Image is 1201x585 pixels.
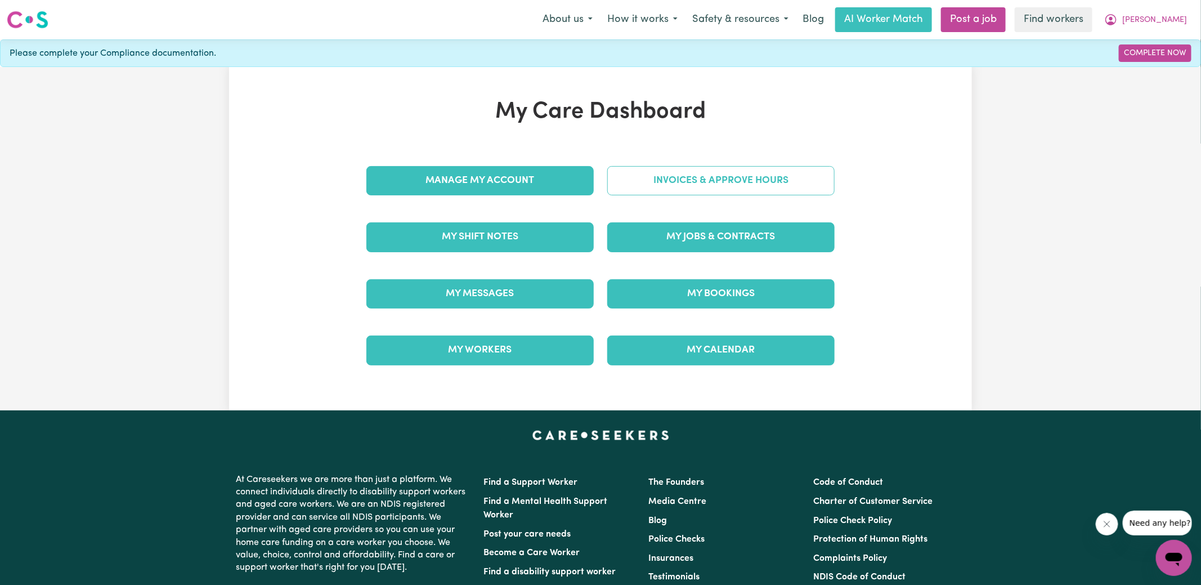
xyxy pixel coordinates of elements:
a: My Jobs & Contracts [607,222,835,252]
a: The Founders [648,478,704,487]
a: Charter of Customer Service [814,497,933,506]
a: My Shift Notes [366,222,594,252]
a: Find a Support Worker [483,478,577,487]
a: Testimonials [648,573,700,582]
a: Insurances [648,554,693,563]
a: Media Centre [648,497,706,506]
iframe: Close message [1096,513,1118,535]
a: My Bookings [607,279,835,309]
button: How it works [600,8,685,32]
button: About us [535,8,600,32]
iframe: Message from company [1123,511,1192,535]
a: Police Checks [648,535,705,544]
a: Careseekers logo [7,7,48,33]
a: Become a Care Worker [483,548,580,557]
a: Post a job [941,7,1006,32]
a: Police Check Policy [814,516,893,525]
button: My Account [1097,8,1194,32]
a: Blog [648,516,667,525]
a: Complaints Policy [814,554,888,563]
a: Post your care needs [483,530,571,539]
a: Find a Mental Health Support Worker [483,497,607,520]
span: [PERSON_NAME] [1122,14,1187,26]
a: Careseekers home page [532,431,669,440]
iframe: Button to launch messaging window [1156,540,1192,576]
a: Invoices & Approve Hours [607,166,835,195]
p: At Careseekers we are more than just a platform. We connect individuals directly to disability su... [236,469,470,579]
a: My Calendar [607,336,835,365]
a: My Messages [366,279,594,309]
h1: My Care Dashboard [360,99,841,126]
a: Complete Now [1119,44,1191,62]
button: Safety & resources [685,8,796,32]
img: Careseekers logo [7,10,48,30]
a: Find a disability support worker [483,568,616,577]
a: My Workers [366,336,594,365]
a: Manage My Account [366,166,594,195]
a: Protection of Human Rights [814,535,928,544]
a: Code of Conduct [814,478,884,487]
span: Please complete your Compliance documentation. [10,47,216,60]
a: Blog [796,7,831,32]
a: NDIS Code of Conduct [814,573,906,582]
a: AI Worker Match [835,7,932,32]
a: Find workers [1015,7,1092,32]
